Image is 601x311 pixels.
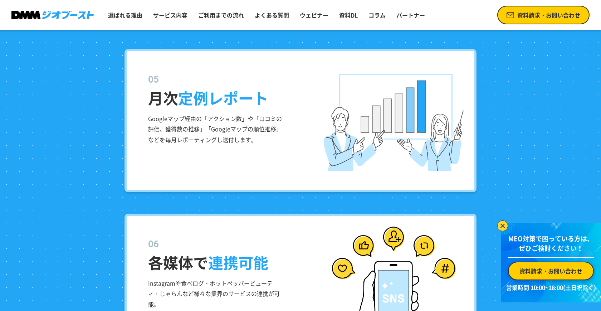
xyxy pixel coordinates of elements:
a: ウェビナー [297,8,331,22]
a: 選ばれる理由 [105,8,145,22]
img: バナーを閉じる [497,220,508,231]
span: 資料請求・お問い合わせ [517,11,580,19]
a: サービス内容 [150,8,190,22]
a: 資料請求・お問い合わせ [508,262,594,280]
p: MEO対策で困っている方は、 ぜひご検討ください！ [508,234,594,258]
p: Googleマップ経由の「アクション数」や「口コミの評価、獲得数の推移」「Googleマップの順位推移」などを毎月レポーティングし送付します。 [148,113,282,145]
span: 連携可能 [208,251,268,273]
img: DMMジオブースト [11,11,94,20]
dt: 月次 [148,73,464,109]
p: Instagramや食べログ・ホットペッパービューティ・じゃらんなど様々な業界のサービスの連携が可能。 [148,278,282,310]
a: 資料請求・お問い合わせ [497,6,590,24]
span: 定例レポート [178,87,268,109]
a: よくある質問 [252,8,292,22]
span: 資料請求・お問い合わせ [519,267,582,275]
a: パートナー [394,8,428,22]
a: ご利用までの流れ [195,8,247,22]
p: 営業時間 10:00~18:00(土日祝除く) [505,283,597,292]
a: 資料DL [336,8,361,22]
a: コラム [366,8,389,22]
dt: 各媒体で [148,237,464,274]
